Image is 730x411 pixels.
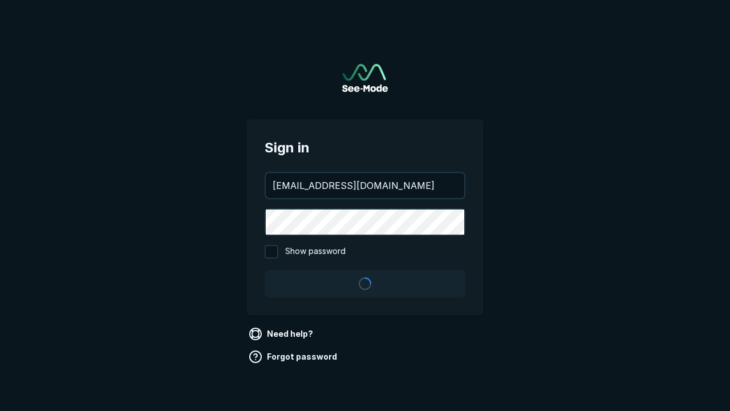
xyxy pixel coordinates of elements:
a: Go to sign in [342,64,388,92]
span: Show password [285,245,346,259]
a: Forgot password [246,348,342,366]
a: Need help? [246,325,318,343]
input: your@email.com [266,173,464,198]
span: Sign in [265,138,465,158]
img: See-Mode Logo [342,64,388,92]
